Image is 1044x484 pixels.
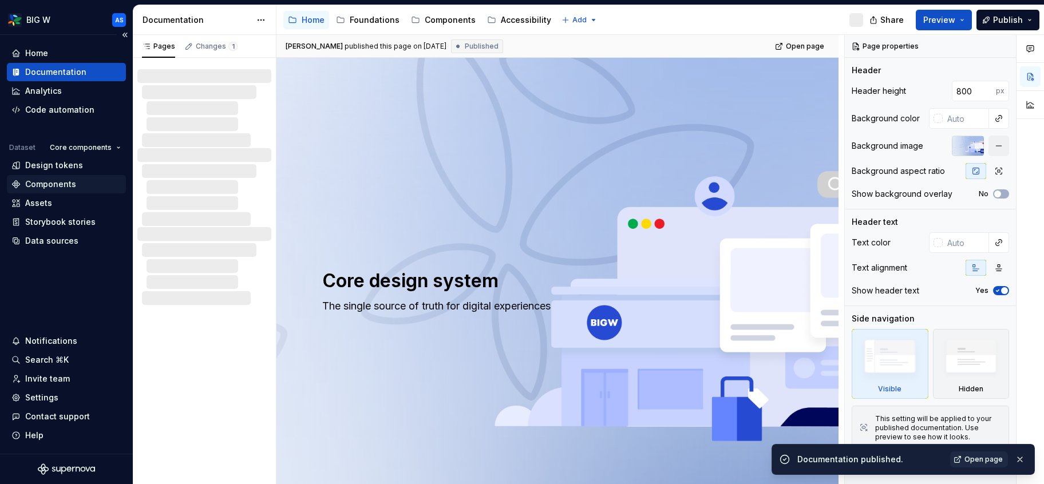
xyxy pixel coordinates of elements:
[7,44,126,62] a: Home
[852,188,952,200] div: Show background overlay
[350,14,400,26] div: Foundations
[25,178,76,190] div: Components
[797,454,943,465] div: Documentation published.
[142,42,175,51] div: Pages
[143,14,251,26] div: Documentation
[25,216,96,228] div: Storybook stories
[8,13,22,27] img: 551ca721-6c59-42a7-accd-e26345b0b9d6.png
[916,10,972,30] button: Preview
[25,354,69,366] div: Search ⌘K
[7,370,126,388] a: Invite team
[345,42,446,51] div: published this page on [DATE]
[286,42,343,51] span: [PERSON_NAME]
[117,27,133,43] button: Collapse sidebar
[302,14,325,26] div: Home
[25,197,52,209] div: Assets
[880,14,904,26] span: Share
[501,14,551,26] div: Accessibility
[7,63,126,81] a: Documentation
[7,426,126,445] button: Help
[7,232,126,250] a: Data sources
[38,463,95,475] svg: Supernova Logo
[483,11,556,29] a: Accessibility
[283,11,329,29] a: Home
[196,42,238,51] div: Changes
[50,143,112,152] span: Core components
[465,42,499,51] span: Published
[25,66,86,78] div: Documentation
[425,14,476,26] div: Components
[7,194,126,212] a: Assets
[786,42,824,51] span: Open page
[25,430,43,441] div: Help
[25,160,83,171] div: Design tokens
[852,262,907,273] div: Text alignment
[852,165,945,177] div: Background aspect ratio
[923,14,955,26] span: Preview
[7,156,126,174] a: Design tokens
[996,86,1005,96] p: px
[943,108,989,129] input: Auto
[976,10,1039,30] button: Publish
[950,451,1008,467] a: Open page
[25,85,62,97] div: Analytics
[7,213,126,231] a: Storybook stories
[228,42,238,51] span: 1
[852,113,920,124] div: Background color
[7,351,126,369] button: Search ⌘K
[7,82,126,100] a: Analytics
[878,384,901,394] div: Visible
[852,237,891,248] div: Text color
[320,267,790,295] textarea: Core design system
[25,235,78,247] div: Data sources
[933,329,1010,399] div: Hidden
[9,143,35,152] div: Dataset
[875,414,1002,442] div: This setting will be applied to your published documentation. Use preview to see how it looks.
[572,15,587,25] span: Add
[852,329,928,399] div: Visible
[7,175,126,193] a: Components
[331,11,404,29] a: Foundations
[406,11,480,29] a: Components
[25,392,58,403] div: Settings
[964,455,1003,464] span: Open page
[852,313,915,324] div: Side navigation
[852,85,906,97] div: Header height
[993,14,1023,26] span: Publish
[115,15,124,25] div: AS
[7,407,126,426] button: Contact support
[7,388,126,407] a: Settings
[45,140,126,156] button: Core components
[25,373,70,384] div: Invite team
[952,81,996,101] input: Auto
[283,9,556,31] div: Page tree
[25,411,90,422] div: Contact support
[852,65,881,76] div: Header
[558,12,601,28] button: Add
[2,7,130,32] button: BIG WAS
[943,232,989,253] input: Auto
[852,216,898,228] div: Header text
[25,104,94,116] div: Code automation
[7,101,126,119] a: Code automation
[852,140,923,152] div: Background image
[864,10,911,30] button: Share
[25,47,48,59] div: Home
[959,384,983,394] div: Hidden
[772,38,829,54] a: Open page
[852,285,919,296] div: Show header text
[26,14,50,26] div: BIG W
[25,335,77,347] div: Notifications
[975,286,988,295] label: Yes
[320,297,790,315] textarea: The single source of truth for digital experiences
[7,332,126,350] button: Notifications
[979,189,988,199] label: No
